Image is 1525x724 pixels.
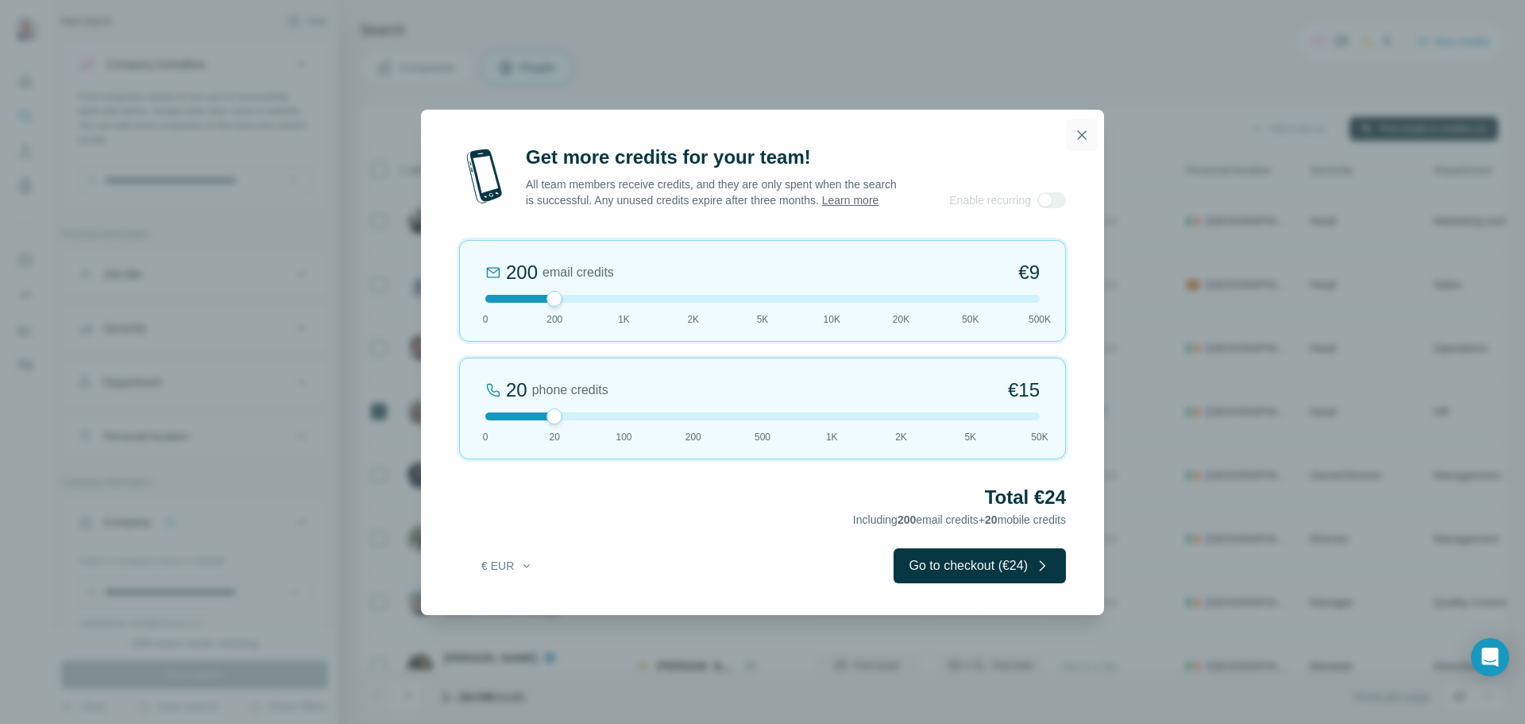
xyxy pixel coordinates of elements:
[755,430,770,444] span: 500
[483,430,488,444] span: 0
[1018,260,1040,285] span: €9
[894,548,1066,583] button: Go to checkout (€24)
[459,145,510,208] img: mobile-phone
[687,312,699,327] span: 2K
[532,381,608,400] span: phone credits
[1008,377,1040,403] span: €15
[506,377,527,403] div: 20
[470,552,544,580] button: € EUR
[949,192,1031,208] span: Enable recurring
[526,176,898,208] p: All team members receive credits, and they are only spent when the search is successful. Any unus...
[546,312,562,327] span: 200
[822,194,879,207] a: Learn more
[459,485,1066,510] h2: Total €24
[895,430,907,444] span: 2K
[1031,430,1048,444] span: 50K
[550,430,560,444] span: 20
[616,430,631,444] span: 100
[483,312,488,327] span: 0
[964,430,976,444] span: 5K
[542,263,614,282] span: email credits
[853,513,1066,526] span: Including email credits + mobile credits
[985,513,998,526] span: 20
[1471,638,1509,676] div: Open Intercom Messenger
[506,260,538,285] div: 200
[898,513,916,526] span: 200
[826,430,838,444] span: 1K
[962,312,979,327] span: 50K
[893,312,909,327] span: 20K
[1029,312,1051,327] span: 500K
[618,312,630,327] span: 1K
[685,430,701,444] span: 200
[824,312,840,327] span: 10K
[757,312,769,327] span: 5K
